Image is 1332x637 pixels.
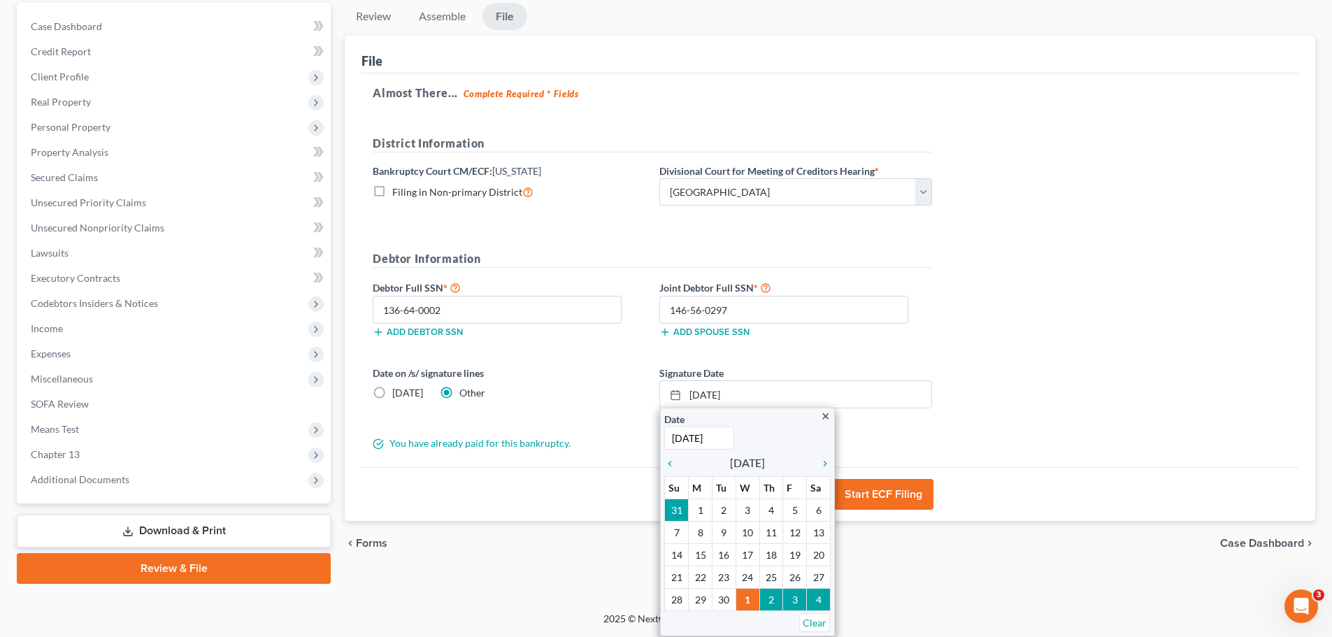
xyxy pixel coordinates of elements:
[665,499,689,521] td: 31
[759,476,783,499] th: Th
[20,215,331,241] a: Unsecured Nonpriority Claims
[783,476,807,499] th: F
[392,186,522,198] span: Filing in Non-primary District
[665,521,689,543] td: 7
[807,499,831,521] td: 6
[759,499,783,521] td: 4
[31,196,146,208] span: Unsecured Priority Claims
[492,165,541,177] span: [US_STATE]
[20,392,331,417] a: SOFA Review
[712,499,736,521] td: 2
[366,436,939,450] div: You have already paid for this bankruptcy.
[665,476,689,499] th: Su
[373,250,932,268] h5: Debtor Information
[665,588,689,610] td: 28
[712,566,736,588] td: 23
[345,538,406,549] button: chevron_left Forms
[736,476,759,499] th: W
[783,499,807,521] td: 5
[482,3,527,30] a: File
[812,458,831,469] i: chevron_right
[464,88,579,99] strong: Complete Required * Fields
[689,543,712,566] td: 15
[356,538,387,549] span: Forms
[807,588,831,610] td: 4
[408,3,477,30] a: Assemble
[759,588,783,610] td: 2
[783,566,807,588] td: 26
[31,348,71,359] span: Expenses
[31,146,108,158] span: Property Analysis
[736,521,759,543] td: 10
[345,538,356,549] i: chevron_left
[1313,589,1324,601] span: 3
[31,322,63,334] span: Income
[1304,538,1315,549] i: chevron_right
[712,543,736,566] td: 16
[31,272,120,284] span: Executory Contracts
[20,241,331,266] a: Lawsuits
[799,613,830,632] a: Clear
[807,543,831,566] td: 20
[31,297,158,309] span: Codebtors Insiders & Notices
[366,279,652,296] label: Debtor Full SSN
[783,588,807,610] td: 3
[664,427,734,450] input: 1/1/2013
[31,96,91,108] span: Real Property
[807,566,831,588] td: 27
[1220,538,1304,549] span: Case Dashboard
[736,588,759,610] td: 1
[689,499,712,521] td: 1
[783,543,807,566] td: 19
[659,327,750,338] button: Add spouse SSN
[20,165,331,190] a: Secured Claims
[665,543,689,566] td: 14
[730,455,765,471] span: [DATE]
[812,455,831,471] a: chevron_right
[712,588,736,610] td: 30
[689,476,712,499] th: M
[268,612,1065,637] div: 2025 © NextChapterBK, INC
[659,296,908,324] input: XXX-XX-XXXX
[659,164,879,178] label: Divisional Court for Meeting of Creditors Hearing
[20,190,331,215] a: Unsecured Priority Claims
[31,121,110,133] span: Personal Property
[20,140,331,165] a: Property Analysis
[20,266,331,291] a: Executory Contracts
[373,164,541,178] label: Bankruptcy Court CM/ECF:
[31,222,164,234] span: Unsecured Nonpriority Claims
[833,479,933,510] button: Start ECF Filing
[361,52,382,69] div: File
[373,296,622,324] input: XXX-XX-XXXX
[373,85,1287,101] h5: Almost There...
[31,448,80,460] span: Chapter 13
[660,381,931,408] a: [DATE]
[665,566,689,588] td: 21
[1220,538,1315,549] a: Case Dashboard chevron_right
[31,398,89,410] span: SOFA Review
[736,566,759,588] td: 24
[689,521,712,543] td: 8
[31,373,93,385] span: Miscellaneous
[664,455,682,471] a: chevron_left
[759,543,783,566] td: 18
[689,566,712,588] td: 22
[1284,589,1318,623] iframe: Intercom live chat
[31,71,89,83] span: Client Profile
[712,521,736,543] td: 9
[31,171,98,183] span: Secured Claims
[392,387,423,399] span: [DATE]
[759,521,783,543] td: 11
[31,20,102,32] span: Case Dashboard
[807,521,831,543] td: 13
[17,553,331,584] a: Review & File
[652,279,939,296] label: Joint Debtor Full SSN
[659,366,724,380] label: Signature Date
[31,45,91,57] span: Credit Report
[759,566,783,588] td: 25
[20,14,331,39] a: Case Dashboard
[17,515,331,547] a: Download & Print
[712,476,736,499] th: Tu
[736,543,759,566] td: 17
[373,366,645,380] label: Date on /s/ signature lines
